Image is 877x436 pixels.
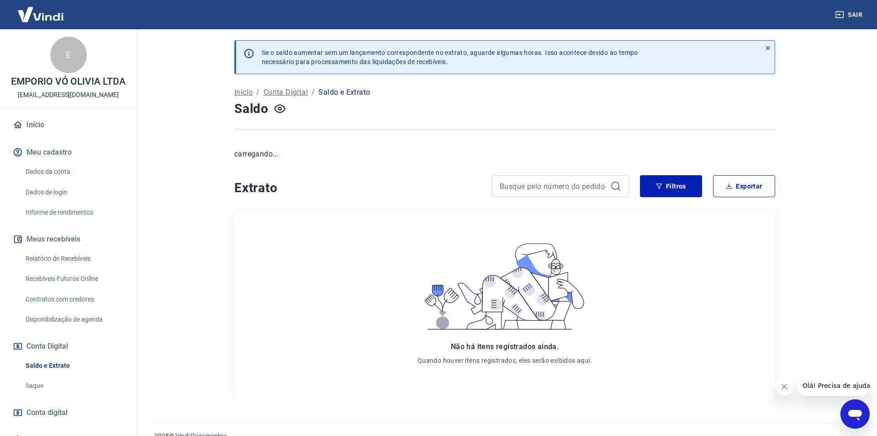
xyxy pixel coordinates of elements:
[500,179,607,193] input: Busque pelo número do pedido
[22,356,126,375] a: Saldo e Extrato
[11,0,70,28] img: Vindi
[22,203,126,222] a: Informe de rendimentos
[11,142,126,162] button: Meu cadastro
[18,90,119,100] p: [EMAIL_ADDRESS][DOMAIN_NAME]
[22,249,126,268] a: Relatório de Recebíveis
[11,115,126,135] a: Início
[22,269,126,288] a: Recebíveis Futuros Online
[264,87,308,98] a: Conta Digital
[713,175,775,197] button: Exportar
[26,406,68,419] span: Conta digital
[234,87,253,98] a: Início
[234,179,481,197] h4: Extrato
[234,149,775,160] p: carregando...
[451,342,559,351] span: Não há itens registrados ainda.
[417,356,592,365] p: Quando houver itens registrados, eles serão exibidos aqui.
[797,376,870,396] iframe: Mensagem da empresa
[11,336,126,356] button: Conta Digital
[22,310,126,329] a: Disponibilização de agenda
[318,87,370,98] p: Saldo e Extrato
[5,6,77,14] span: Olá! Precisa de ajuda?
[775,377,793,396] iframe: Fechar mensagem
[11,403,126,423] a: Conta digital
[22,290,126,309] a: Contratos com credores
[312,87,315,98] p: /
[640,175,702,197] button: Filtros
[22,377,126,395] a: Saque
[262,48,638,66] p: Se o saldo aumentar sem um lançamento correspondente no extrato, aguarde algumas horas. Isso acon...
[11,77,126,86] p: EMPORIO VÓ OLIVIA LTDA
[833,6,866,23] button: Sair
[50,37,87,73] div: E
[22,162,126,181] a: Dados da conta
[22,183,126,202] a: Dados de login
[840,399,870,429] iframe: Botão para abrir a janela de mensagens
[256,87,259,98] p: /
[11,229,126,249] button: Meus recebíveis
[234,100,269,118] h4: Saldo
